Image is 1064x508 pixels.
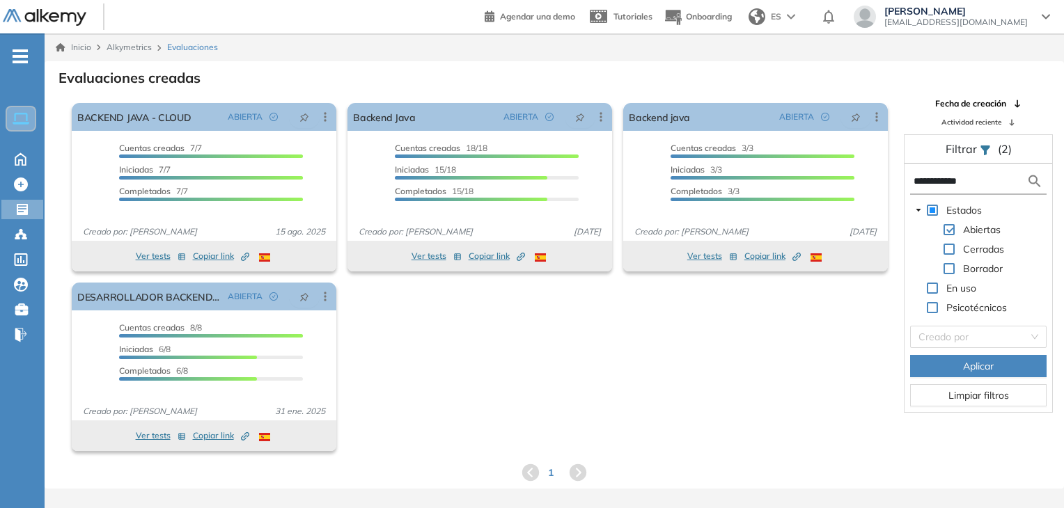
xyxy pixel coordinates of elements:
[946,301,1007,314] span: Psicotécnicos
[687,248,737,264] button: Ver tests
[941,117,1001,127] span: Actividad reciente
[469,250,525,262] span: Copiar link
[946,142,980,156] span: Filtrar
[960,241,1007,257] span: Cerradas
[671,186,722,196] span: Completados
[56,41,91,54] a: Inicio
[107,42,152,52] span: Alkymetrics
[671,186,740,196] span: 3/3
[910,384,1047,406] button: Limpiar filtros
[119,186,171,196] span: Completados
[884,17,1028,28] span: [EMAIL_ADDRESS][DOMAIN_NAME]
[193,250,249,262] span: Copiar link
[744,250,801,262] span: Copiar link
[575,111,585,122] span: pushpin
[119,322,185,333] span: Cuentas creadas
[77,283,222,310] a: DESARROLLADOR BACKEND JAVA
[844,225,882,238] span: [DATE]
[119,344,153,354] span: Iniciadas
[77,405,203,418] span: Creado por: [PERSON_NAME]
[565,106,595,128] button: pushpin
[299,111,309,122] span: pushpin
[395,186,446,196] span: Completados
[771,10,781,23] span: ES
[395,164,429,175] span: Iniciadas
[629,103,690,131] a: Backend java
[395,186,474,196] span: 15/18
[545,113,554,121] span: check-circle
[935,97,1006,110] span: Fecha de creación
[259,433,270,441] img: ESP
[395,143,487,153] span: 18/18
[269,292,278,301] span: check-circle
[136,248,186,264] button: Ver tests
[119,365,188,376] span: 6/8
[119,365,171,376] span: Completados
[119,143,185,153] span: Cuentas creadas
[998,141,1012,157] span: (2)
[3,9,86,26] img: Logo
[500,11,575,22] span: Agendar una demo
[963,358,994,374] span: Aplicar
[395,143,460,153] span: Cuentas creadas
[193,427,249,444] button: Copiar link
[671,164,705,175] span: Iniciadas
[671,143,753,153] span: 3/3
[910,355,1047,377] button: Aplicar
[749,8,765,25] img: world
[58,70,201,86] h3: Evaluaciones creadas
[289,285,320,308] button: pushpin
[119,164,171,175] span: 7/7
[821,113,829,121] span: check-circle
[915,207,922,214] span: caret-down
[944,202,985,219] span: Estados
[269,113,278,121] span: check-circle
[353,103,416,131] a: Backend Java
[136,427,186,444] button: Ver tests
[944,299,1010,316] span: Psicotécnicos
[664,2,732,32] button: Onboarding
[686,11,732,22] span: Onboarding
[485,7,575,24] a: Agendar una demo
[119,344,171,354] span: 6/8
[811,253,822,262] img: ESP
[1026,173,1043,190] img: search icon
[167,41,218,54] span: Evaluaciones
[568,225,607,238] span: [DATE]
[119,164,153,175] span: Iniciadas
[613,11,652,22] span: Tutoriales
[946,282,976,294] span: En uso
[944,280,979,296] span: En uso
[948,388,1009,403] span: Limpiar filtros
[787,14,795,19] img: arrow
[744,248,801,264] button: Copiar link
[535,253,546,262] img: ESP
[963,243,1004,255] span: Cerradas
[963,223,1001,236] span: Abiertas
[503,111,538,123] span: ABIERTA
[119,322,202,333] span: 8/8
[269,405,331,418] span: 31 ene. 2025
[851,111,861,122] span: pushpin
[779,111,814,123] span: ABIERTA
[884,6,1028,17] span: [PERSON_NAME]
[193,248,249,264] button: Copiar link
[13,55,28,58] i: -
[960,260,1006,277] span: Borrador
[119,186,188,196] span: 7/7
[289,106,320,128] button: pushpin
[946,204,982,216] span: Estados
[299,291,309,302] span: pushpin
[353,225,478,238] span: Creado por: [PERSON_NAME]
[960,221,1003,238] span: Abiertas
[671,143,736,153] span: Cuentas creadas
[193,429,249,442] span: Copiar link
[77,225,203,238] span: Creado por: [PERSON_NAME]
[412,248,462,264] button: Ver tests
[259,253,270,262] img: ESP
[629,225,754,238] span: Creado por: [PERSON_NAME]
[671,164,722,175] span: 3/3
[469,248,525,264] button: Copiar link
[77,103,191,131] a: BACKEND JAVA - CLOUD
[395,164,456,175] span: 15/18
